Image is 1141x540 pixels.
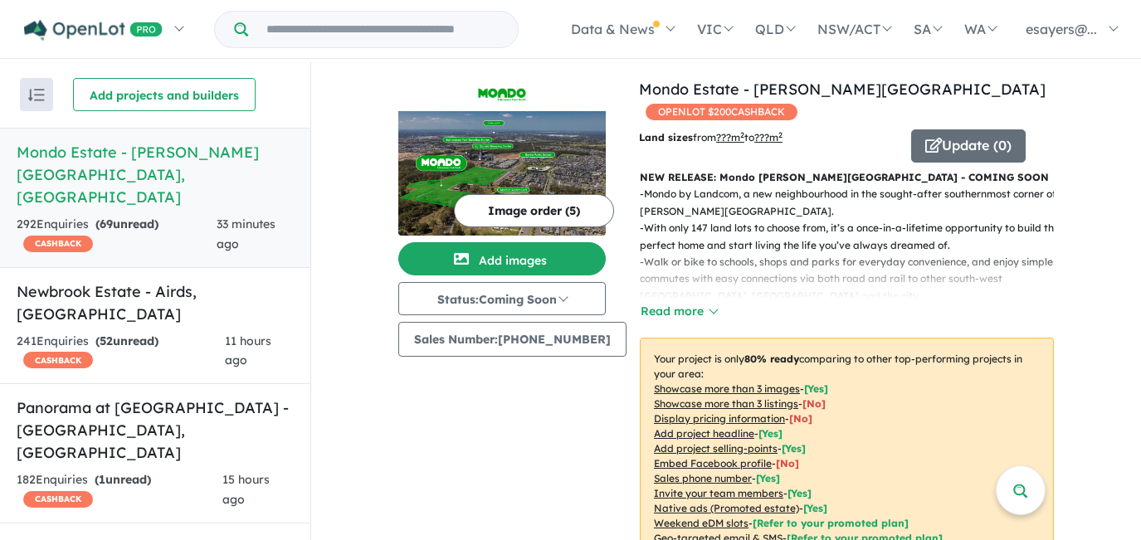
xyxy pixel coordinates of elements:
span: [ Yes ] [804,382,828,395]
b: 80 % ready [744,353,799,365]
p: NEW RELEASE: Mondo [PERSON_NAME][GEOGRAPHIC_DATA] - COMING SOON [640,169,1054,186]
strong: ( unread) [95,216,158,231]
u: Add project headline [654,427,754,440]
span: CASHBACK [23,236,93,252]
button: Image order (5) [454,194,614,227]
span: [ No ] [776,457,799,469]
u: Invite your team members [654,487,783,499]
img: sort.svg [28,89,45,101]
span: 1 [99,472,105,487]
button: Add images [398,242,606,275]
sup: 2 [778,130,783,139]
p: - Mondo by Landcom, a new neighbourhood in the sought-after southernmost corner of [PERSON_NAME][... [640,186,1067,220]
span: 15 hours ago [222,472,270,507]
strong: ( unread) [95,472,151,487]
span: CASHBACK [23,491,93,508]
span: [Yes] [803,502,827,514]
u: Display pricing information [654,412,785,425]
button: Update (0) [911,129,1026,163]
sup: 2 [740,130,744,139]
div: 182 Enquir ies [17,470,222,510]
span: [ Yes ] [758,427,783,440]
img: Mondo Estate - Edmondson Park [398,111,606,236]
button: Add projects and builders [73,78,256,111]
input: Try estate name, suburb, builder or developer [251,12,514,47]
u: Showcase more than 3 images [654,382,800,395]
span: [ No ] [789,412,812,425]
span: 11 hours ago [225,333,271,368]
img: Mondo Estate - Edmondson Park Logo [405,85,599,105]
span: 69 [100,216,113,231]
span: OPENLOT $ 200 CASHBACK [646,104,797,120]
u: Sales phone number [654,472,752,484]
button: Sales Number:[PHONE_NUMBER] [398,322,627,357]
u: Add project selling-points [654,442,778,455]
span: 52 [100,333,113,348]
img: Openlot PRO Logo White [24,20,163,41]
span: [Refer to your promoted plan] [753,517,909,529]
span: [ Yes ] [787,487,812,499]
button: Read more [640,302,718,321]
p: - With only 147 land lots to choose from, it’s a once-in-a-lifetime opportunity to build the perf... [640,220,1067,254]
strong: ( unread) [95,333,158,348]
b: Land sizes [639,131,693,144]
span: [ Yes ] [782,442,806,455]
u: Weekend eDM slots [654,517,748,529]
a: Mondo Estate - [PERSON_NAME][GEOGRAPHIC_DATA] [639,80,1046,99]
u: Showcase more than 3 listings [654,397,798,410]
p: from [639,129,899,146]
button: Status:Coming Soon [398,282,606,315]
h5: Panorama at [GEOGRAPHIC_DATA] - [GEOGRAPHIC_DATA] , [GEOGRAPHIC_DATA] [17,396,294,464]
h5: Newbrook Estate - Airds , [GEOGRAPHIC_DATA] [17,280,294,325]
u: ???m [754,131,783,144]
span: to [744,131,783,144]
u: Embed Facebook profile [654,457,772,469]
u: ??? m [716,131,744,144]
div: 292 Enquir ies [17,215,217,255]
div: 241 Enquir ies [17,332,225,372]
span: [ Yes ] [756,472,780,484]
u: Native ads (Promoted estate) [654,502,799,514]
h5: Mondo Estate - [PERSON_NAME][GEOGRAPHIC_DATA] , [GEOGRAPHIC_DATA] [17,141,294,208]
span: esayers@... [1026,21,1097,37]
a: Mondo Estate - Edmondson Park LogoMondo Estate - Edmondson Park [398,78,606,236]
p: - Walk or bike to schools, shops and parks for everyday convenience, and enjoy simple commutes wi... [640,254,1067,304]
span: CASHBACK [23,352,93,368]
span: 33 minutes ago [217,216,275,251]
span: [ No ] [802,397,826,410]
